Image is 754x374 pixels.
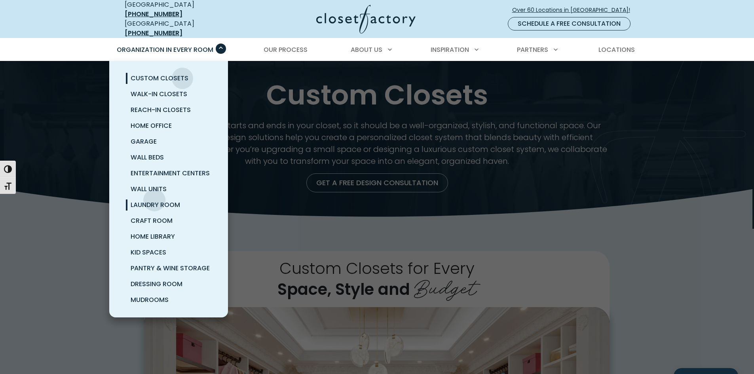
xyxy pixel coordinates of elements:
a: Over 60 Locations in [GEOGRAPHIC_DATA]! [512,3,637,17]
span: Laundry Room [131,200,180,209]
img: Closet Factory Logo [316,5,416,34]
span: About Us [351,45,382,54]
span: Mudrooms [131,295,169,304]
span: Our Process [264,45,308,54]
div: [GEOGRAPHIC_DATA] [125,19,239,38]
a: [PHONE_NUMBER] [125,9,182,19]
span: Wall Beds [131,153,164,162]
ul: Organization in Every Room submenu [109,61,228,317]
span: Reach-In Closets [131,105,191,114]
span: Home Library [131,232,175,241]
span: Entertainment Centers [131,169,210,178]
span: Wall Units [131,184,167,194]
span: Walk-In Closets [131,89,187,99]
span: Home Office [131,121,172,130]
span: Locations [598,45,635,54]
a: [PHONE_NUMBER] [125,28,182,38]
span: Garage [131,137,157,146]
span: Craft Room [131,216,173,225]
span: Organization in Every Room [117,45,213,54]
a: Schedule a Free Consultation [508,17,631,30]
nav: Primary Menu [111,39,643,61]
span: Custom Closets [131,74,188,83]
span: Kid Spaces [131,248,166,257]
span: Partners [517,45,548,54]
span: Inspiration [431,45,469,54]
span: Pantry & Wine Storage [131,264,210,273]
span: Dressing Room [131,279,182,289]
span: Over 60 Locations in [GEOGRAPHIC_DATA]! [512,6,636,14]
